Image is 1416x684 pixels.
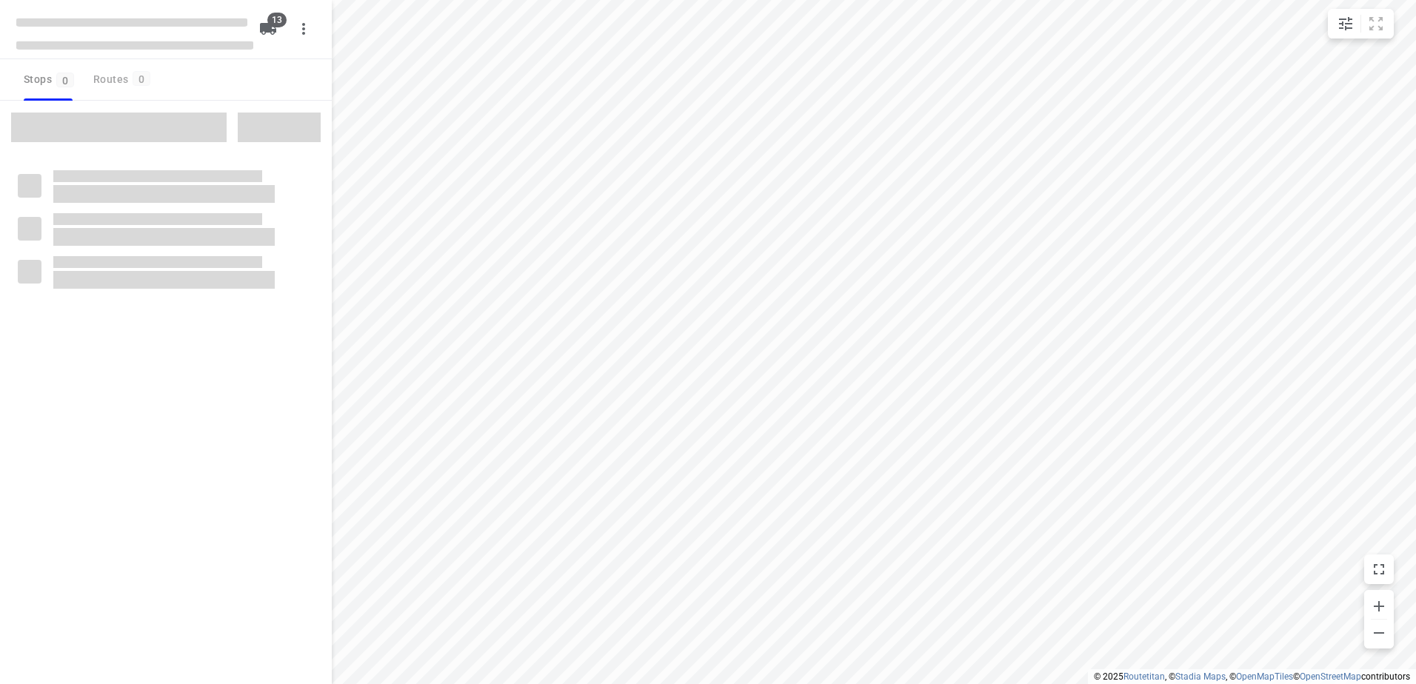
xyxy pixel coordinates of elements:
[1123,671,1165,682] a: Routetitan
[1331,9,1360,38] button: Map settings
[1236,671,1293,682] a: OpenMapTiles
[1328,9,1394,38] div: small contained button group
[1175,671,1226,682] a: Stadia Maps
[1300,671,1361,682] a: OpenStreetMap
[1094,671,1410,682] li: © 2025 , © , © © contributors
